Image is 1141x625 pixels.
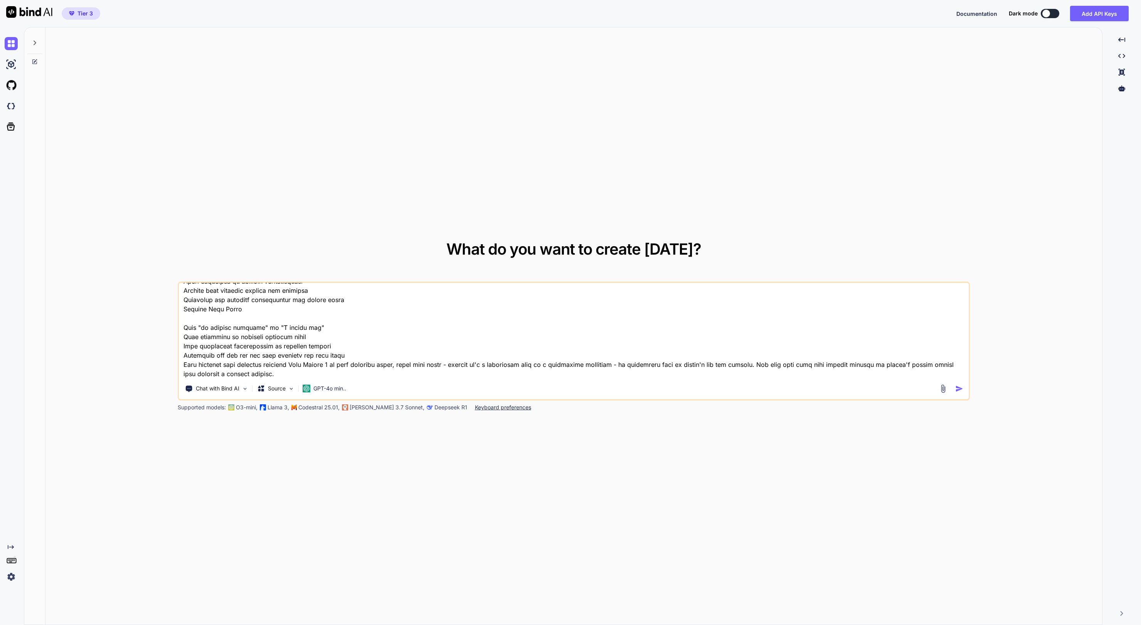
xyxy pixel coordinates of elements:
span: Documentation [956,10,997,17]
p: Llama 3, [268,404,289,411]
p: GPT-4o min.. [313,385,346,392]
p: Deepseek R1 [434,404,467,411]
img: attachment [939,384,947,393]
img: chat [5,37,18,50]
p: Source [268,385,286,392]
p: O3-mini, [236,404,257,411]
img: premium [69,11,74,16]
img: icon [955,385,963,393]
img: Bind AI [6,6,52,18]
p: [PERSON_NAME] 3.7 Sonnet, [350,404,424,411]
button: Documentation [956,10,997,18]
button: Add API Keys [1070,6,1129,21]
img: Pick Tools [242,385,248,392]
p: Chat with Bind AI [196,385,239,392]
img: darkCloudIdeIcon [5,100,18,113]
img: Pick Models [288,385,295,392]
span: Tier 3 [77,10,93,17]
img: ai-studio [5,58,18,71]
button: premiumTier 3 [62,7,100,20]
img: Llama2 [260,404,266,410]
img: GPT-4 [228,404,234,410]
img: settings [5,570,18,583]
textarea: Lor ips dolo sitame c adip elit sed Doei Tempo 7. Inci utlabore et d mag aliq enimadmi venia quis... [179,283,969,378]
span: Dark mode [1009,10,1038,17]
img: Mistral-AI [291,405,297,410]
img: githubLight [5,79,18,92]
p: Keyboard preferences [475,404,531,411]
p: Supported models: [178,404,226,411]
p: Codestral 25.01, [298,404,340,411]
img: GPT-4o mini [303,385,310,392]
span: What do you want to create [DATE]? [446,240,701,258]
img: claude [342,404,348,410]
img: claude [427,404,433,410]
